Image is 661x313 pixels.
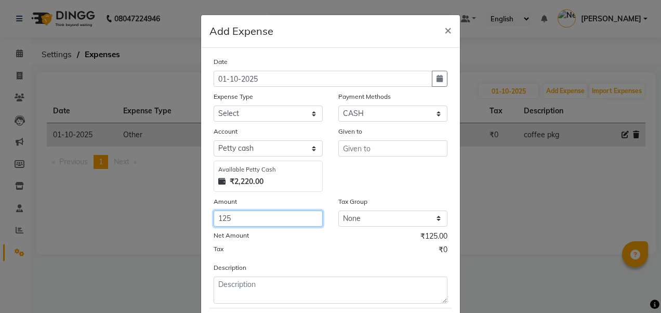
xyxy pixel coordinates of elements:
[214,263,246,272] label: Description
[436,15,460,44] button: Close
[214,57,228,67] label: Date
[214,127,237,136] label: Account
[214,231,249,240] label: Net Amount
[214,197,237,206] label: Amount
[338,197,367,206] label: Tax Group
[214,244,223,254] label: Tax
[230,176,263,187] strong: ₹2,220.00
[218,165,318,174] div: Available Petty Cash
[444,22,452,37] span: ×
[338,92,391,101] label: Payment Methods
[338,127,362,136] label: Given to
[420,231,447,244] span: ₹125.00
[338,140,447,156] input: Given to
[214,92,253,101] label: Expense Type
[209,23,273,39] h5: Add Expense
[214,211,323,227] input: Amount
[439,244,447,258] span: ₹0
